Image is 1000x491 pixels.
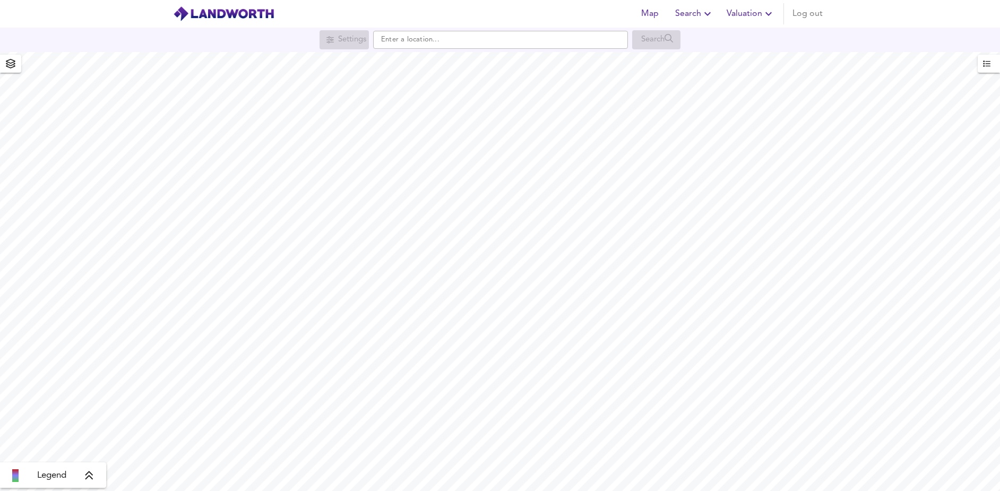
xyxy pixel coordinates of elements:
button: Valuation [722,3,779,24]
img: logo [173,6,274,22]
span: Log out [792,6,823,21]
button: Log out [788,3,827,24]
span: Valuation [727,6,775,21]
button: Search [671,3,718,24]
input: Enter a location... [373,31,628,49]
span: Legend [37,469,66,482]
span: Map [637,6,662,21]
button: Map [633,3,667,24]
span: Search [675,6,714,21]
div: Search for a location first or explore the map [632,30,680,49]
div: Search for a location first or explore the map [320,30,369,49]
